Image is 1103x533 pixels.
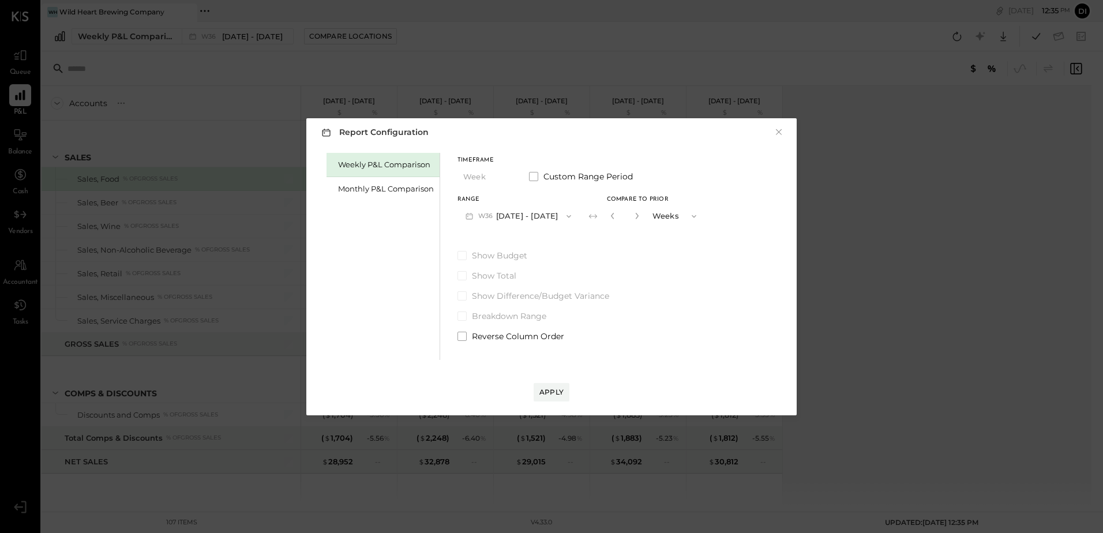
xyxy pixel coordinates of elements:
[534,383,569,401] button: Apply
[774,126,784,138] button: ×
[338,159,434,170] div: Weekly P&L Comparison
[472,310,546,322] span: Breakdown Range
[457,166,515,187] button: Week
[647,205,704,227] button: Weeks
[472,331,564,342] span: Reverse Column Order
[472,270,516,281] span: Show Total
[457,197,579,202] div: Range
[457,157,515,163] div: Timeframe
[539,387,564,397] div: Apply
[472,250,527,261] span: Show Budget
[338,183,434,194] div: Monthly P&L Comparison
[457,205,579,227] button: W36[DATE] - [DATE]
[319,125,429,140] h3: Report Configuration
[543,171,633,182] span: Custom Range Period
[472,290,609,302] span: Show Difference/Budget Variance
[478,212,496,221] span: W36
[607,197,669,202] span: Compare to Prior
